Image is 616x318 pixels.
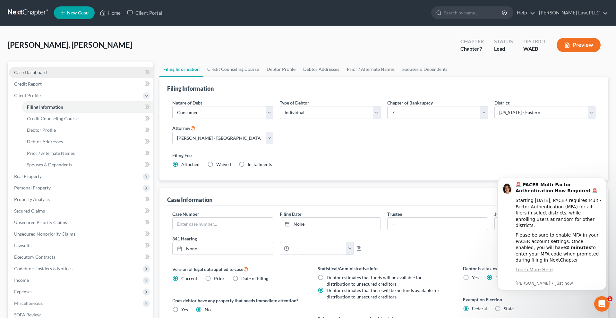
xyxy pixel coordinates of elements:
span: Federal [472,306,487,311]
span: Expenses [14,289,32,294]
label: Chapter of Bankruptcy [387,99,433,106]
span: Client Profile [14,93,41,98]
span: Property Analysis [14,197,50,202]
div: Filing Information [167,85,214,92]
label: Case Number [172,211,199,217]
span: Yes [181,307,188,312]
span: Personal Property [14,185,51,190]
a: Property Analysis [9,194,153,205]
a: Lawsuits [9,240,153,251]
label: Trustee [387,211,402,217]
span: Prior [214,276,225,281]
span: Date of Filing [241,276,268,281]
label: Filing Date [280,211,301,217]
span: Attached [181,162,200,167]
a: Unsecured Nonpriority Claims [9,228,153,240]
a: [PERSON_NAME] Law, PLLC [536,7,608,19]
iframe: Intercom notifications message [488,168,616,301]
a: None [280,218,381,230]
span: Secured Claims [14,208,45,213]
input: -- [388,218,488,230]
input: -- : -- [289,242,346,255]
span: Debtor Addresses [27,139,63,144]
div: Chapter [460,38,484,45]
button: Preview [557,38,601,52]
span: Lawsuits [14,243,31,248]
input: Search by name... [444,7,503,19]
span: [PERSON_NAME], [PERSON_NAME] [8,40,132,49]
a: Debtor Profile [263,62,299,77]
div: Status [494,38,513,45]
a: Secured Claims [9,205,153,217]
label: Attorney [172,124,195,132]
span: SOFA Review [14,312,41,317]
span: Unsecured Nonpriority Claims [14,231,75,237]
span: Filing Information [27,104,63,110]
a: Home [97,7,124,19]
label: Does debtor have any property that needs immediate attention? [172,297,305,304]
label: 341 Hearing [169,235,384,242]
a: Debtor Addresses [299,62,343,77]
span: Executory Contracts [14,254,55,260]
a: Executory Contracts [9,251,153,263]
a: Client Portal [124,7,166,19]
span: Income [14,277,29,283]
div: Case Information [167,196,212,204]
span: Codebtors Insiders & Notices [14,266,73,271]
div: Chapter [460,45,484,53]
span: Waived [216,162,231,167]
span: Miscellaneous [14,300,43,306]
span: Debtor estimates that funds will be available for distribution to unsecured creditors. [327,275,422,287]
a: Prior / Alternate Names [343,62,398,77]
div: District [523,38,546,45]
input: Enter case number... [173,218,273,230]
label: Debtor is a tax exempt organization [463,265,595,272]
span: Case Dashboard [14,70,47,75]
a: Prior / Alternate Names [22,147,153,159]
label: Filing Fee [172,152,595,159]
span: Debtor Profile [27,127,56,133]
a: Credit Counseling Course [22,113,153,124]
span: Debtor estimates that there will be no funds available for distribution to unsecured creditors. [327,288,440,299]
span: Current [181,276,197,281]
a: Case Dashboard [9,67,153,78]
span: Unsecured Priority Claims [14,220,67,225]
a: Help [514,7,535,19]
div: WAEB [523,45,546,53]
span: Prior / Alternate Names [27,150,75,156]
span: 1 [607,296,612,301]
span: Yes [472,275,479,280]
a: Unsecured Priority Claims [9,217,153,228]
span: Spouses & Dependents [27,162,72,167]
a: Spouses & Dependents [398,62,451,77]
a: Filing Information [22,101,153,113]
label: Version of legal data applied to case [172,265,305,273]
span: Real Property [14,173,42,179]
div: Lead [494,45,513,53]
a: Credit Counseling Course [203,62,263,77]
a: Debtor Profile [22,124,153,136]
a: None [173,242,273,255]
a: Filing Information [159,62,203,77]
span: Installments [248,162,272,167]
span: 7 [479,46,482,52]
span: State [504,306,514,311]
iframe: Intercom live chat [594,296,610,312]
label: Nature of Debt [172,99,202,106]
label: Exemption Election [463,296,595,303]
a: Spouses & Dependents [22,159,153,171]
label: Statistical/Administrative Info [318,265,450,272]
span: No [205,307,211,312]
span: New Case [67,11,89,15]
a: Debtor Addresses [22,136,153,147]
